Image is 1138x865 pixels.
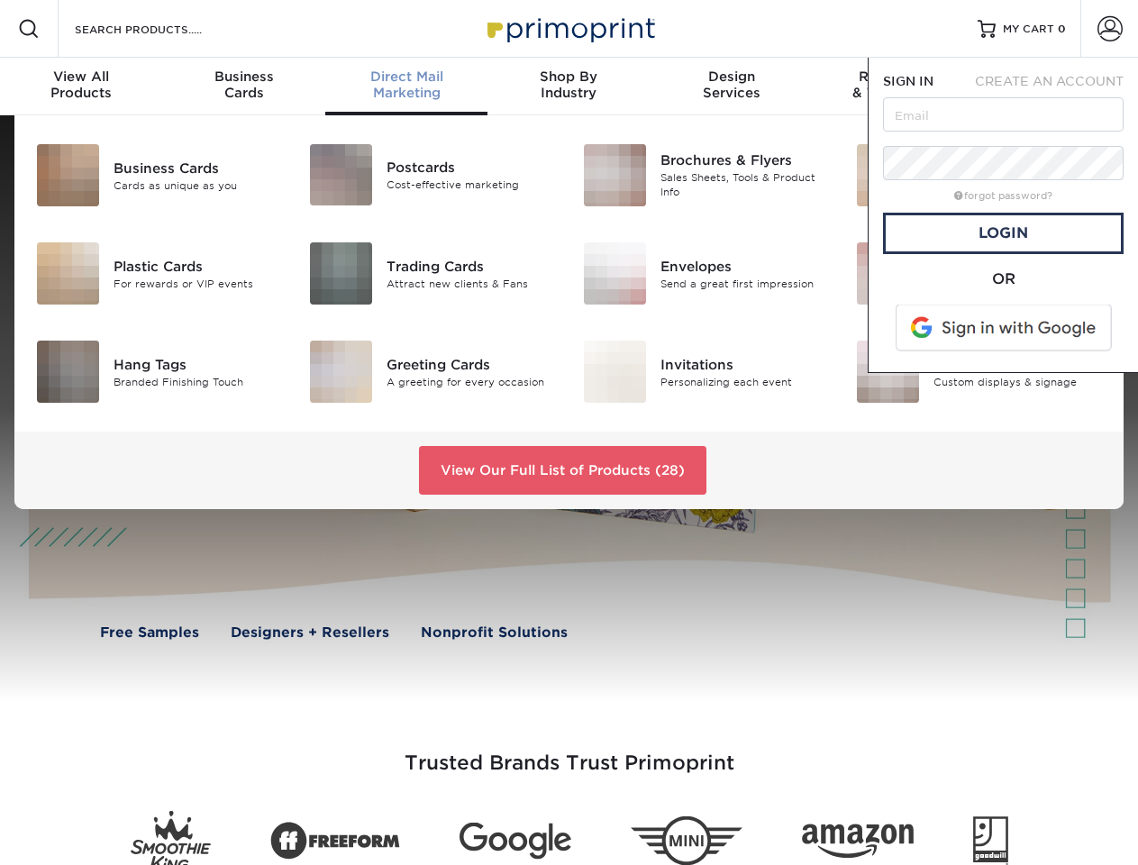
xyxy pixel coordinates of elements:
span: MY CART [1003,22,1054,37]
a: DesignServices [651,58,813,115]
input: Email [883,97,1124,132]
span: SIGN IN [883,74,933,88]
img: Goodwill [973,816,1008,865]
a: forgot password? [954,190,1052,202]
iframe: Google Customer Reviews [5,810,153,859]
span: CREATE AN ACCOUNT [975,74,1124,88]
img: Amazon [802,824,914,859]
span: Direct Mail [325,68,487,85]
a: View Our Full List of Products (28) [419,446,706,495]
span: Business [162,68,324,85]
div: Marketing [325,68,487,101]
span: Shop By [487,68,650,85]
div: Cards [162,68,324,101]
a: Shop ByIndustry [487,58,650,115]
h3: Trusted Brands Trust Primoprint [42,708,1097,797]
div: Services [651,68,813,101]
a: Login [883,213,1124,254]
img: Google [460,823,571,860]
div: OR [883,269,1124,290]
span: 0 [1058,23,1066,35]
div: Industry [487,68,650,101]
a: Resources& Templates [813,58,975,115]
span: Design [651,68,813,85]
img: Primoprint [479,9,660,48]
a: Direct MailMarketing [325,58,487,115]
span: Resources [813,68,975,85]
input: SEARCH PRODUCTS..... [73,18,249,40]
a: BusinessCards [162,58,324,115]
div: & Templates [813,68,975,101]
